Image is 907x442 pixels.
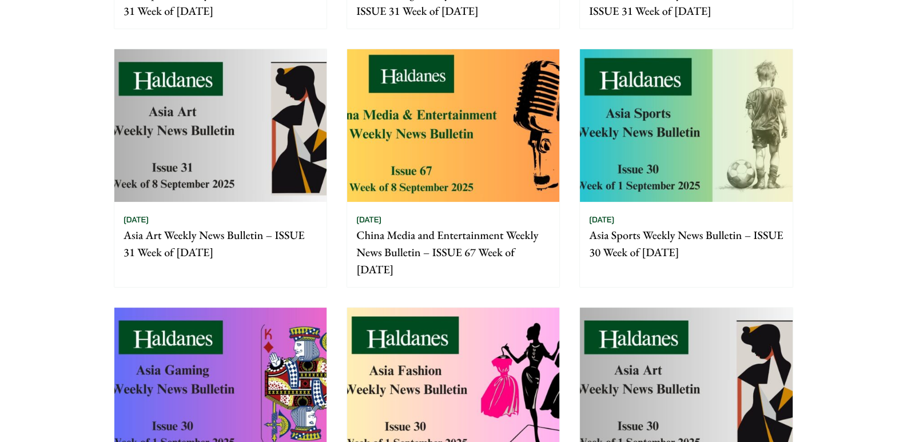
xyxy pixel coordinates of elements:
[589,214,614,225] time: [DATE]
[579,49,793,288] a: [DATE] Asia Sports Weekly News Bulletin – ISSUE 30 Week of [DATE]
[124,226,317,261] p: Asia Art Weekly News Bulletin – ISSUE 31 Week of [DATE]
[347,49,560,288] a: [DATE] China Media and Entertainment Weekly News Bulletin – ISSUE 67 Week of [DATE]
[356,226,550,278] p: China Media and Entertainment Weekly News Bulletin – ISSUE 67 Week of [DATE]
[124,214,149,225] time: [DATE]
[356,214,381,225] time: [DATE]
[589,226,783,261] p: Asia Sports Weekly News Bulletin – ISSUE 30 Week of [DATE]
[114,49,327,288] a: [DATE] Asia Art Weekly News Bulletin – ISSUE 31 Week of [DATE]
